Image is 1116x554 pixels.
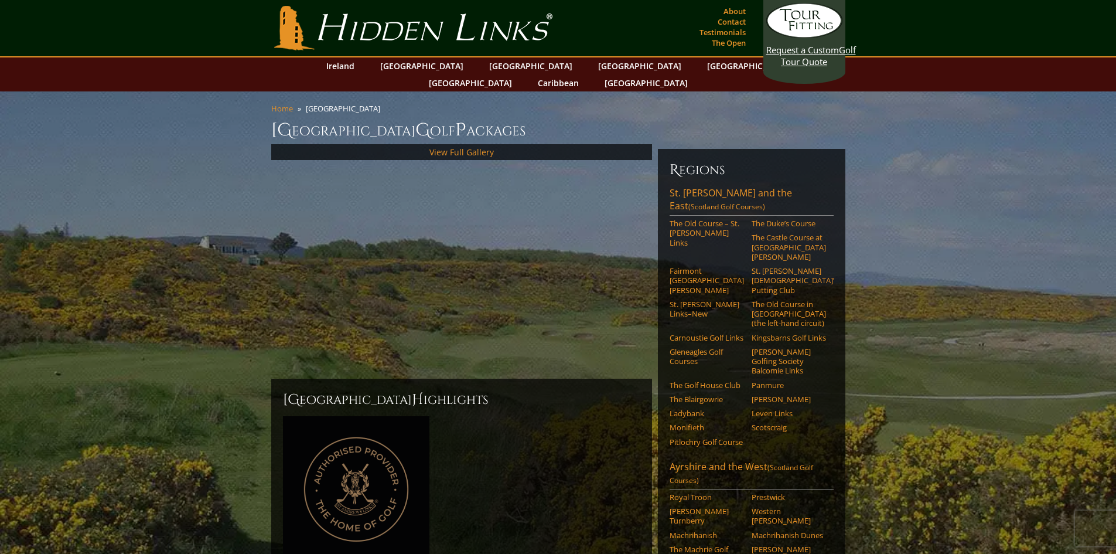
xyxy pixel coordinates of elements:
a: The Old Course – St. [PERSON_NAME] Links [670,219,744,247]
a: Pitlochry Golf Course [670,437,744,447]
a: [PERSON_NAME] Turnberry [670,507,744,526]
a: Testimonials [697,24,749,40]
a: [GEOGRAPHIC_DATA] [423,74,518,91]
a: About [721,3,749,19]
a: St. [PERSON_NAME] and the East(Scotland Golf Courses) [670,186,834,216]
a: The Castle Course at [GEOGRAPHIC_DATA][PERSON_NAME] [752,233,826,261]
a: Prestwick [752,492,826,502]
a: Fairmont [GEOGRAPHIC_DATA][PERSON_NAME] [670,266,744,295]
a: The Golf House Club [670,380,744,390]
span: G [415,118,430,142]
a: Carnoustie Golf Links [670,333,744,342]
a: The Blairgowrie [670,395,744,404]
a: St. [PERSON_NAME] [DEMOGRAPHIC_DATA]’ Putting Club [752,266,826,295]
a: St. [PERSON_NAME] Links–New [670,300,744,319]
a: Ayrshire and the West(Scotland Golf Courses) [670,460,834,490]
a: Kingsbarns Golf Links [752,333,826,342]
a: Gleneagles Golf Courses [670,347,744,366]
a: Ireland [320,57,360,74]
h6: Regions [670,161,834,179]
a: [GEOGRAPHIC_DATA] [374,57,469,74]
a: [GEOGRAPHIC_DATA] [483,57,578,74]
a: The Open [709,35,749,51]
h2: [GEOGRAPHIC_DATA] ighlights [283,390,640,409]
a: The Old Course in [GEOGRAPHIC_DATA] (the left-hand circuit) [752,300,826,328]
a: Leven Links [752,409,826,418]
a: Ladybank [670,409,744,418]
a: Western [PERSON_NAME] [752,507,826,526]
a: [GEOGRAPHIC_DATA] [592,57,687,74]
span: (Scotland Golf Courses) [670,463,813,485]
a: Request a CustomGolf Tour Quote [766,3,842,67]
a: Caribbean [532,74,585,91]
a: Home [271,103,293,114]
a: [GEOGRAPHIC_DATA] [599,74,694,91]
a: Scotscraig [752,423,826,432]
li: [GEOGRAPHIC_DATA] [306,103,385,114]
a: [GEOGRAPHIC_DATA] [701,57,796,74]
h1: [GEOGRAPHIC_DATA] olf ackages [271,118,845,142]
a: Panmure [752,380,826,390]
a: View Full Gallery [429,147,494,158]
a: Royal Troon [670,492,744,502]
span: P [455,118,466,142]
a: Monifieth [670,423,744,432]
a: Contact [715,13,749,30]
a: [PERSON_NAME] [752,395,826,404]
span: Request a Custom [766,44,839,56]
a: The Duke’s Course [752,219,826,228]
a: [PERSON_NAME] Golfing Society Balcomie Links [752,347,826,376]
span: H [412,390,424,409]
a: Machrihanish [670,531,744,540]
a: Machrihanish Dunes [752,531,826,540]
span: (Scotland Golf Courses) [688,202,765,212]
